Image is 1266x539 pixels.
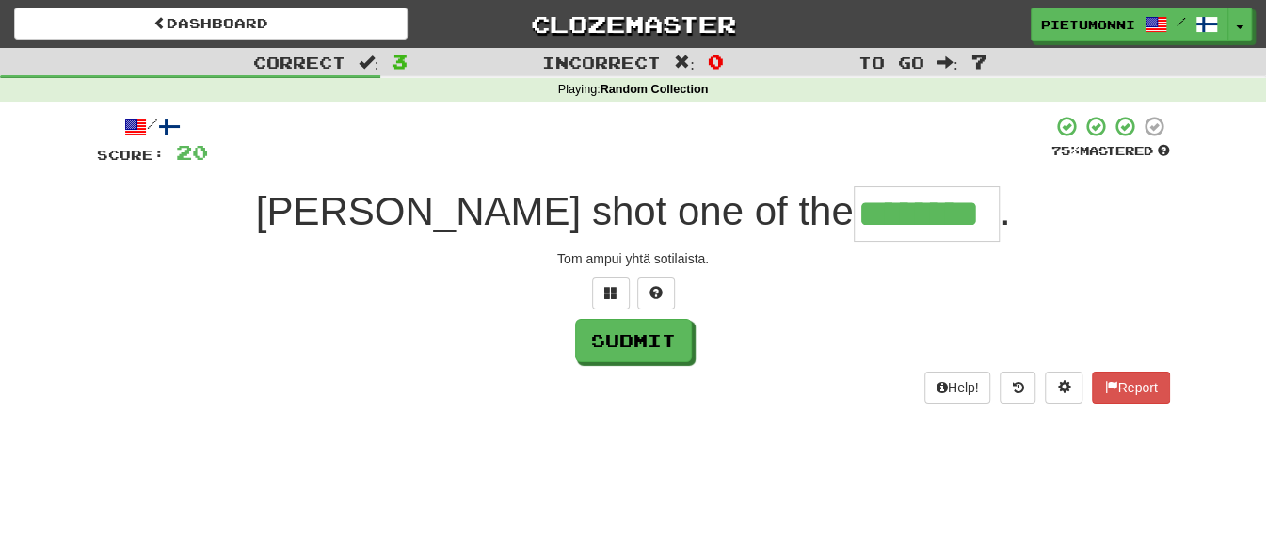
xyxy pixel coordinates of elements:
[1041,16,1135,33] span: pietumonni
[924,372,991,404] button: Help!
[575,319,692,362] button: Submit
[1000,372,1035,404] button: Round history (alt+y)
[1092,372,1169,404] button: Report
[97,249,1170,268] div: Tom ampui yhtä sotilaista.
[937,55,958,71] span: :
[253,53,345,71] span: Correct
[542,53,661,71] span: Incorrect
[14,8,408,40] a: Dashboard
[392,50,408,72] span: 3
[970,50,986,72] span: 7
[436,8,829,40] a: Clozemaster
[1177,15,1186,28] span: /
[1051,143,1170,160] div: Mastered
[674,55,695,71] span: :
[1031,8,1228,41] a: pietumonni /
[601,83,709,96] strong: Random Collection
[858,53,924,71] span: To go
[592,277,630,309] button: Switch sentence to multiple choice alt+p
[256,189,854,233] span: [PERSON_NAME] shot one of the
[1000,189,1011,233] span: .
[97,115,208,138] div: /
[97,147,165,163] span: Score:
[359,55,379,71] span: :
[637,277,675,309] button: Single letter hint - you only get 1 per sentence and score half the points! alt+h
[708,50,724,72] span: 0
[176,140,208,164] span: 20
[1051,143,1080,158] span: 75 %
